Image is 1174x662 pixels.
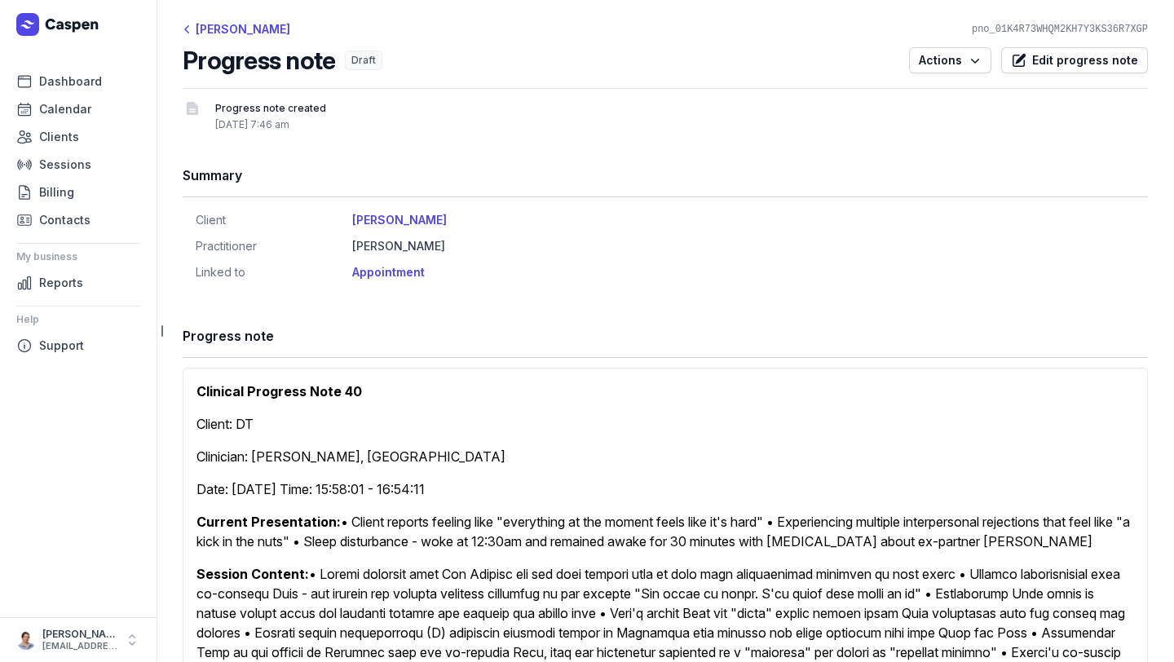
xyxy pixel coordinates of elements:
[352,213,447,227] a: [PERSON_NAME]
[965,23,1154,36] div: pno_01K4R73WHQM2KH7Y3KS36R7XGP
[909,47,991,73] button: Actions
[39,99,91,119] span: Calendar
[42,641,117,652] div: [EMAIL_ADDRESS][DOMAIN_NAME]
[183,164,1148,187] h1: Summary
[39,273,83,293] span: Reports
[215,100,1148,117] div: Progress note created
[183,20,290,39] div: [PERSON_NAME]
[16,244,140,270] div: My business
[215,117,1148,133] div: [DATE] 7:46 am
[196,210,339,230] dt: Client
[345,51,382,70] span: Draft
[1032,51,1138,70] span: Edit progress note
[196,236,339,256] dt: Practitioner
[39,210,90,230] span: Contacts
[39,155,91,174] span: Sessions
[16,307,140,333] div: Help
[183,324,1148,347] h1: Progress note
[16,630,36,650] img: User profile image
[42,628,117,641] div: [PERSON_NAME]
[39,127,79,147] span: Clients
[39,183,74,202] span: Billing
[352,265,425,279] a: Appointment
[196,263,339,282] dt: Linked to
[39,336,84,355] span: Support
[919,51,982,70] span: Actions
[39,72,102,91] span: Dashboard
[352,236,652,256] div: [PERSON_NAME]
[183,46,335,75] h2: Progress note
